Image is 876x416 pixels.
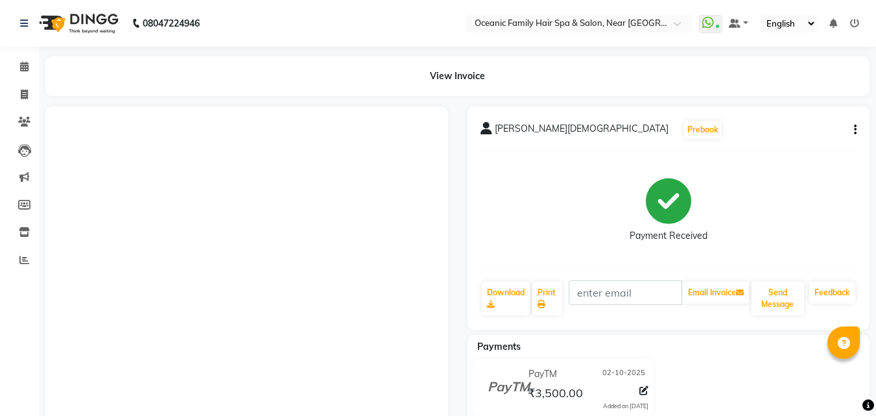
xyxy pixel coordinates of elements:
b: 08047224946 [143,5,200,42]
span: [PERSON_NAME][DEMOGRAPHIC_DATA] [495,122,669,140]
span: Payments [477,341,521,352]
span: 02-10-2025 [602,367,645,381]
a: Print [532,282,562,315]
a: Download [482,282,530,315]
button: Prebook [684,121,722,139]
div: Payment Received [630,229,707,243]
button: Send Message [752,282,804,315]
div: Added on [DATE] [603,402,648,411]
iframe: chat widget [822,364,863,403]
input: enter email [569,280,682,305]
span: PayTM [528,367,557,381]
button: Email Invoice [683,282,749,304]
span: ₹3,500.00 [528,385,583,404]
img: logo [33,5,122,42]
a: Feedback [809,282,855,304]
div: View Invoice [45,56,870,96]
